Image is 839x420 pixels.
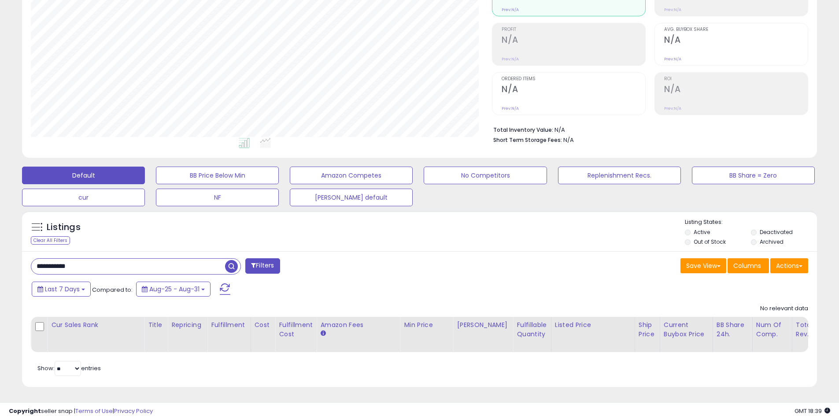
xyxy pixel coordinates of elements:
button: Amazon Competes [290,167,413,184]
span: 2025-09-8 18:39 GMT [795,407,830,415]
button: NF [156,189,279,206]
span: Ordered Items [502,77,645,82]
button: Default [22,167,145,184]
span: Last 7 Days [45,285,80,294]
label: Deactivated [760,228,793,236]
small: Prev: N/A [502,7,519,12]
small: Prev: N/A [664,7,681,12]
button: BB Price Below Min [156,167,279,184]
small: Prev: N/A [502,56,519,62]
span: ROI [664,77,808,82]
li: N/A [493,124,802,134]
h2: N/A [502,35,645,47]
div: BB Share 24h. [717,320,749,339]
span: Columns [733,261,761,270]
div: Repricing [171,320,203,330]
span: Show: entries [37,364,101,372]
b: Total Inventory Value: [493,126,553,134]
b: Short Term Storage Fees: [493,136,562,144]
button: cur [22,189,145,206]
span: Profit [502,27,645,32]
div: Fulfillable Quantity [517,320,547,339]
div: Num of Comp. [756,320,788,339]
div: Current Buybox Price [664,320,709,339]
label: Out of Stock [694,238,726,245]
div: No relevant data [760,305,808,313]
div: Fulfillment [211,320,247,330]
button: [PERSON_NAME] default [290,189,413,206]
div: seller snap | | [9,407,153,416]
div: Cur Sales Rank [51,320,140,330]
div: Listed Price [555,320,631,330]
h5: Listings [47,221,81,234]
button: Filters [245,258,280,274]
div: [PERSON_NAME] [457,320,509,330]
strong: Copyright [9,407,41,415]
div: Amazon Fees [320,320,396,330]
a: Privacy Policy [114,407,153,415]
small: Prev: N/A [502,106,519,111]
span: N/A [563,136,574,144]
button: Actions [770,258,808,273]
button: Columns [728,258,769,273]
div: Clear All Filters [31,236,70,245]
small: Amazon Fees. [320,330,325,338]
span: Avg. Buybox Share [664,27,808,32]
span: Aug-25 - Aug-31 [149,285,200,294]
div: Fulfillment Cost [279,320,313,339]
button: No Competitors [424,167,547,184]
a: Terms of Use [75,407,113,415]
div: Total Rev. [796,320,828,339]
button: Last 7 Days [32,282,91,297]
div: Cost [255,320,272,330]
div: Min Price [404,320,449,330]
div: Title [148,320,164,330]
h2: N/A [664,84,808,96]
h2: N/A [664,35,808,47]
button: Save View [680,258,726,273]
small: Prev: N/A [664,106,681,111]
label: Active [694,228,710,236]
span: Compared to: [92,286,133,294]
label: Archived [760,238,784,245]
p: Listing States: [685,218,817,227]
button: Aug-25 - Aug-31 [136,282,211,297]
button: BB Share = Zero [692,167,815,184]
small: Prev: N/A [664,56,681,62]
h2: N/A [502,84,645,96]
button: Replenishment Recs. [558,167,681,184]
div: Ship Price [639,320,656,339]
